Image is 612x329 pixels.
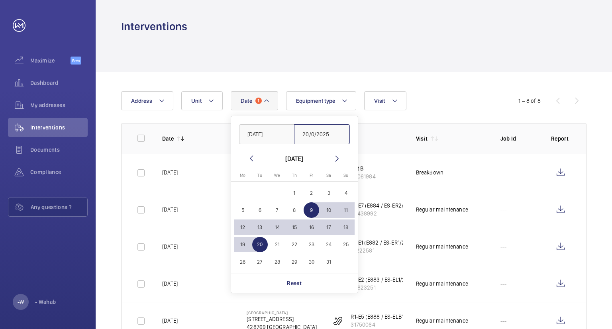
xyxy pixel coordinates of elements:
p: -W [18,298,24,306]
span: 9 [304,202,319,218]
button: Unit [181,91,223,110]
span: 14 [269,219,285,235]
span: Dashboard [30,79,88,87]
div: Regular maintenance [416,317,468,325]
span: 17 [321,219,337,235]
span: We [274,173,280,178]
button: May 21, 2025 [269,236,286,253]
p: Reset [287,279,302,287]
span: 25 [338,237,354,253]
span: 22 [286,237,302,253]
button: Equipment type [286,91,357,110]
p: - Wahab [35,298,56,306]
button: May 2, 2025 [303,184,320,202]
button: Visit [364,91,406,110]
span: 27 [252,254,268,270]
span: Date [241,98,252,104]
p: 95438992 [351,210,407,217]
span: Su [343,173,348,178]
button: May 12, 2025 [234,219,251,236]
div: 1 – 8 of 8 [518,97,541,105]
span: 21 [269,237,285,253]
div: Breakdown [416,168,444,176]
button: May 27, 2025 [251,253,269,270]
p: [GEOGRAPHIC_DATA] [247,310,317,315]
span: 16 [304,219,319,235]
span: My addresses [30,101,88,109]
button: Address [121,91,173,110]
p: R1-E7 (E884 / ES-ER2/1) [351,202,407,210]
p: Visit [416,135,428,143]
span: 8 [286,202,302,218]
span: 19 [235,237,251,253]
span: 15 [286,219,302,235]
span: Documents [30,146,88,154]
span: 6 [252,202,268,218]
button: May 28, 2025 [269,253,286,270]
span: 29 [286,254,302,270]
p: Unit [331,135,403,143]
input: DD/MM/YYYY [294,124,350,144]
p: 31750064 [351,321,409,329]
span: Interventions [30,123,88,131]
span: 11 [338,202,354,218]
p: [DATE] [162,280,178,288]
p: R1-E1 (E882 / ES-ER1/2) [351,239,406,247]
p: R1-E2 (E883 / ES-EL1/2) [351,276,407,284]
span: Any questions ? [31,203,87,211]
p: [DATE] [162,168,178,176]
button: May 26, 2025 [234,253,251,270]
p: --- [500,243,507,251]
span: 30 [304,254,319,270]
p: R1-E5 (E888 / ES-ELB1/1) [351,313,409,321]
span: 31 [321,254,337,270]
span: 12 [235,219,251,235]
span: 1 [255,98,262,104]
span: Maximize [30,57,71,65]
p: --- [500,317,507,325]
button: May 20, 2025 [251,236,269,253]
p: [STREET_ADDRESS] [247,315,317,323]
span: 1 [286,185,302,201]
span: 3 [321,185,337,201]
span: Visit [374,98,385,104]
button: May 9, 2025 [303,202,320,219]
button: May 31, 2025 [320,253,337,270]
button: May 4, 2025 [337,184,355,202]
p: 13222581 [351,247,406,255]
span: Address [131,98,152,104]
span: Sa [326,173,331,178]
button: May 17, 2025 [320,219,337,236]
span: 23 [304,237,319,253]
button: May 13, 2025 [251,219,269,236]
button: May 3, 2025 [320,184,337,202]
span: 7 [269,202,285,218]
span: 2 [304,185,319,201]
p: 56061984 [351,172,375,180]
button: May 19, 2025 [234,236,251,253]
span: 20 [252,237,268,253]
span: Th [292,173,297,178]
span: 4 [338,185,354,201]
img: escalator.svg [333,316,343,325]
button: May 29, 2025 [286,253,303,270]
span: Fr [310,173,313,178]
p: [DATE] [162,243,178,251]
p: Date [162,135,174,143]
button: May 25, 2025 [337,236,355,253]
h1: Interventions [121,19,187,34]
div: Regular maintenance [416,280,468,288]
p: [DATE] [162,206,178,213]
span: Tu [257,173,262,178]
button: May 10, 2025 [320,202,337,219]
button: May 30, 2025 [303,253,320,270]
p: --- [500,206,507,213]
span: Beta [71,57,81,65]
button: May 1, 2025 [286,184,303,202]
span: 18 [338,219,354,235]
span: Compliance [30,168,88,176]
button: May 18, 2025 [337,219,355,236]
p: Report [551,135,570,143]
span: 10 [321,202,337,218]
span: Mo [240,173,245,178]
